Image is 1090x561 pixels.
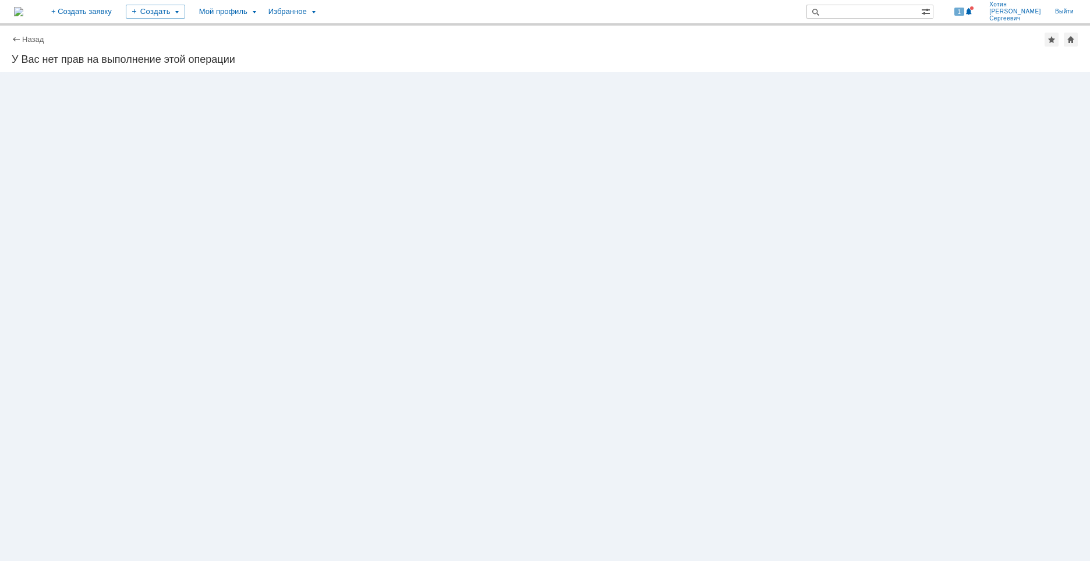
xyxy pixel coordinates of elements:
span: Сергеевич [989,15,1041,22]
a: Назад [22,35,44,44]
span: 1 [954,8,965,16]
span: Хотин [989,1,1041,8]
div: Создать [126,5,185,19]
div: Сделать домашней страницей [1064,33,1078,47]
img: logo [14,7,23,16]
div: Добавить в избранное [1045,33,1059,47]
span: [PERSON_NAME] [989,8,1041,15]
span: Расширенный поиск [921,5,933,16]
a: Перейти на домашнюю страницу [14,7,23,16]
div: У Вас нет прав на выполнение этой операции [12,54,1078,65]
